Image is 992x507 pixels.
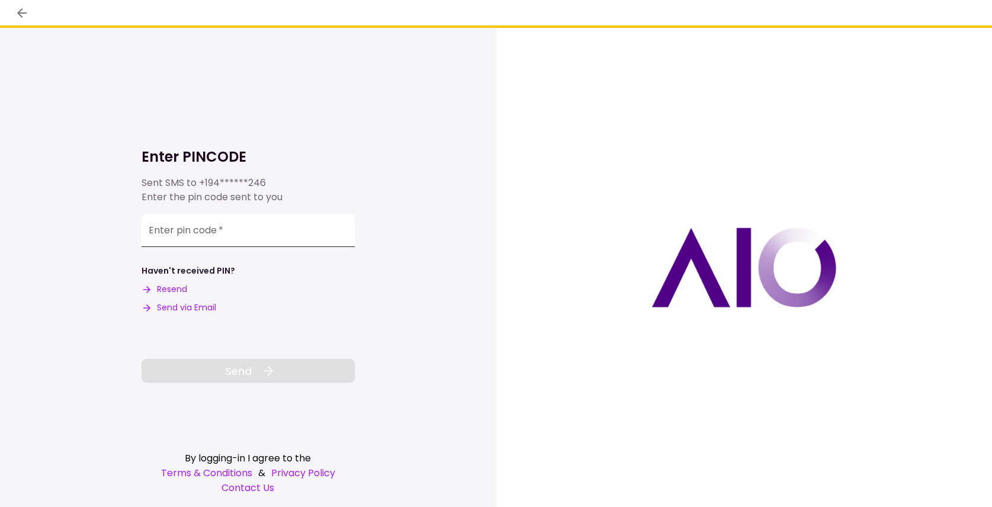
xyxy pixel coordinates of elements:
[142,466,355,480] div: &
[142,283,187,296] button: Resend
[142,451,355,466] div: By logging-in I agree to the
[142,480,355,495] a: Contact Us
[142,176,355,204] div: Sent SMS to Enter the pin code sent to you
[12,3,32,23] button: back
[142,301,216,314] button: Send via Email
[225,363,252,379] span: Send
[142,359,355,383] button: Send
[142,147,355,166] h1: Enter PINCODE
[161,466,252,480] a: Terms & Conditions
[271,466,335,480] a: Privacy Policy
[142,265,235,277] div: Haven't received PIN?
[651,227,836,307] img: AIO logo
